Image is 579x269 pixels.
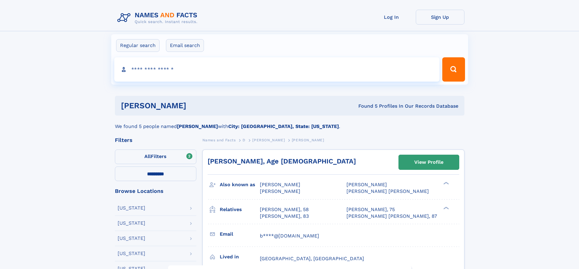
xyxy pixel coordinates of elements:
[202,136,236,144] a: Names and Facts
[118,236,145,241] div: [US_STATE]
[367,10,416,25] a: Log In
[260,188,300,194] span: [PERSON_NAME]
[252,136,285,144] a: [PERSON_NAME]
[144,153,151,159] span: All
[118,206,145,210] div: [US_STATE]
[346,182,387,187] span: [PERSON_NAME]
[121,102,272,109] h1: [PERSON_NAME]
[115,137,196,143] div: Filters
[115,188,196,194] div: Browse Locations
[272,103,458,109] div: Found 5 Profiles In Our Records Database
[414,155,443,169] div: View Profile
[442,206,449,210] div: ❯
[243,136,246,144] a: D
[115,150,196,164] label: Filters
[220,204,260,215] h3: Relatives
[115,116,464,130] div: We found 5 people named with .
[118,221,145,226] div: [US_STATE]
[220,229,260,239] h3: Email
[416,10,464,25] a: Sign Up
[118,251,145,256] div: [US_STATE]
[116,39,160,52] label: Regular search
[115,10,202,26] img: Logo Names and Facts
[260,256,364,261] span: [GEOGRAPHIC_DATA], [GEOGRAPHIC_DATA]
[260,206,309,213] a: [PERSON_NAME], 58
[114,57,440,82] input: search input
[166,39,204,52] label: Email search
[260,182,300,187] span: [PERSON_NAME]
[208,157,356,165] a: [PERSON_NAME], Age [DEMOGRAPHIC_DATA]
[442,57,465,82] button: Search Button
[346,213,437,220] a: [PERSON_NAME] [PERSON_NAME], 87
[346,188,429,194] span: [PERSON_NAME] [PERSON_NAME]
[292,138,324,142] span: [PERSON_NAME]
[177,123,218,129] b: [PERSON_NAME]
[228,123,339,129] b: City: [GEOGRAPHIC_DATA], State: [US_STATE]
[220,180,260,190] h3: Also known as
[243,138,246,142] span: D
[346,206,395,213] a: [PERSON_NAME], 75
[220,252,260,262] h3: Lived in
[442,181,449,185] div: ❯
[399,155,459,170] a: View Profile
[260,213,309,220] a: [PERSON_NAME], 83
[252,138,285,142] span: [PERSON_NAME]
